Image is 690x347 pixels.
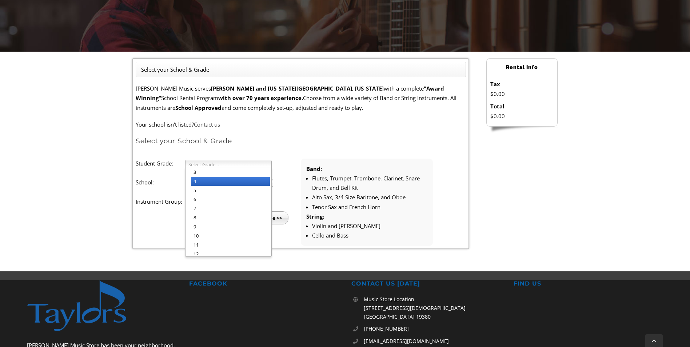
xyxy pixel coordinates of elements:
[211,85,384,92] strong: [PERSON_NAME] and [US_STATE][GEOGRAPHIC_DATA], [US_STATE]
[188,160,262,169] span: Select Grade...
[136,84,466,112] p: [PERSON_NAME] Music serves with a complete School Rental Program Choose from a wide variety of Ba...
[191,250,270,259] li: 12
[194,121,220,128] a: Contact us
[191,240,270,250] li: 11
[191,222,270,231] li: 9
[487,61,557,74] h2: Rental Info
[191,177,270,186] li: 4
[490,111,547,121] li: $0.00
[364,338,449,344] span: [EMAIL_ADDRESS][DOMAIN_NAME]
[191,213,270,222] li: 8
[27,280,141,332] img: footer-logo
[490,79,547,89] li: Tax
[136,197,185,206] label: Instrument Group:
[490,101,547,111] li: Total
[306,213,324,220] strong: String:
[218,94,303,101] strong: with over 70 years experience.
[306,165,322,172] strong: Band:
[312,221,427,231] li: Violin and [PERSON_NAME]
[364,337,501,346] a: [EMAIL_ADDRESS][DOMAIN_NAME]
[312,231,427,240] li: Cello and Bass
[136,178,185,187] label: School:
[364,324,501,333] a: [PHONE_NUMBER]
[175,104,222,111] strong: School Approved
[514,280,663,288] h2: FIND US
[189,280,339,288] h2: FACEBOOK
[312,202,427,212] li: Tenor Sax and French Horn
[191,195,270,204] li: 6
[351,280,501,288] h2: CONTACT US [DATE]
[141,65,209,74] li: Select your School & Grade
[191,204,270,213] li: 7
[490,89,547,99] li: $0.00
[136,136,466,145] h2: Select your School & Grade
[191,168,270,177] li: 3
[136,159,185,168] label: Student Grade:
[312,173,427,193] li: Flutes, Trumpet, Trombone, Clarinet, Snare Drum, and Bell Kit
[486,127,558,133] img: sidebar-footer.png
[191,231,270,240] li: 10
[136,120,466,129] p: Your school isn't listed?
[191,186,270,195] li: 5
[312,192,427,202] li: Alto Sax, 3/4 Size Baritone, and Oboe
[364,295,501,321] p: Music Store Location [STREET_ADDRESS][DEMOGRAPHIC_DATA] [GEOGRAPHIC_DATA] 19380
